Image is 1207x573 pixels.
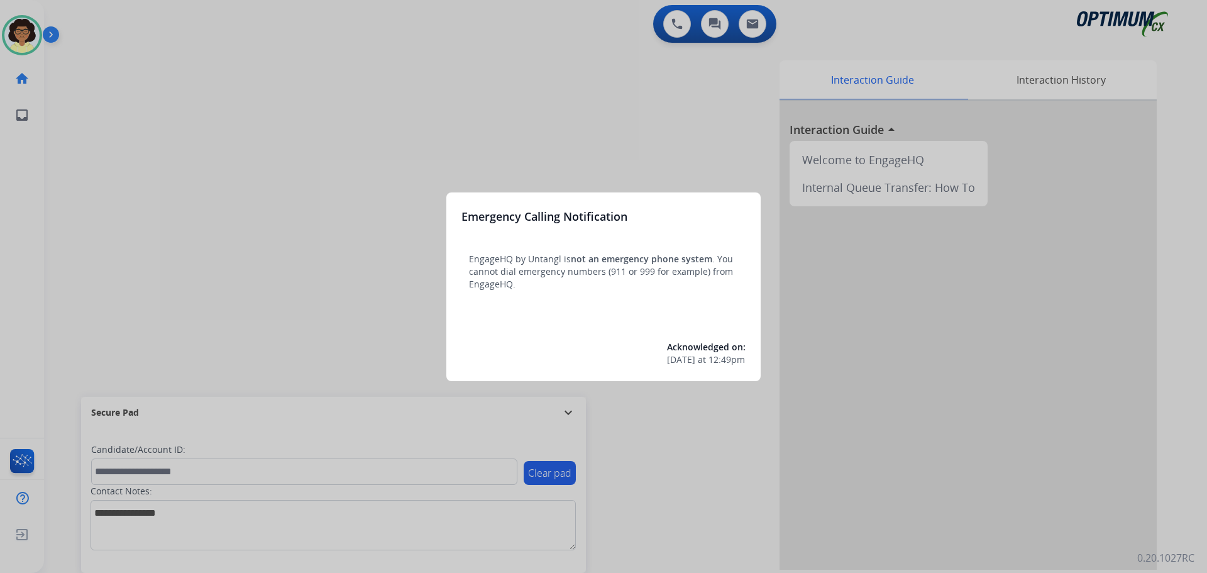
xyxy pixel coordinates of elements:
[469,253,738,291] p: EngageHQ by Untangl is . You cannot dial emergency numbers (911 or 999 for example) from EngageHQ.
[708,353,745,366] span: 12:49pm
[667,341,746,353] span: Acknowledged on:
[667,353,746,366] div: at
[667,353,695,366] span: [DATE]
[571,253,712,265] span: not an emergency phone system
[1137,550,1194,565] p: 0.20.1027RC
[461,208,627,225] h3: Emergency Calling Notification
